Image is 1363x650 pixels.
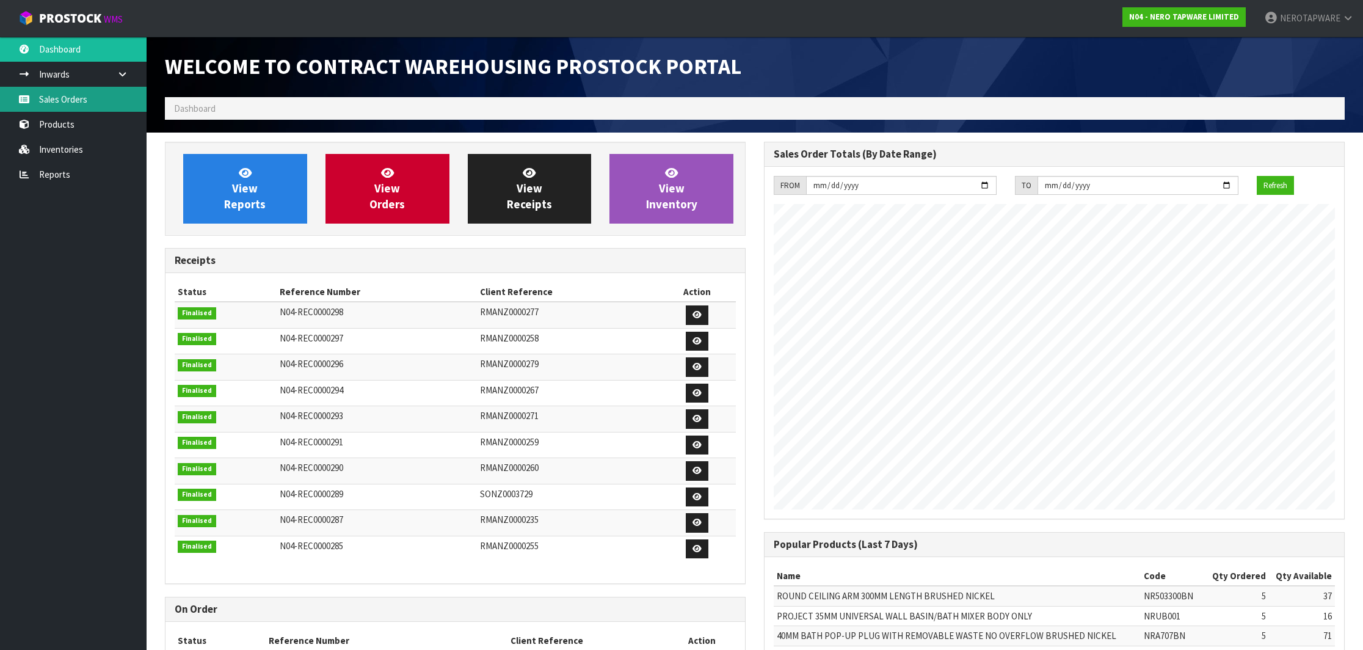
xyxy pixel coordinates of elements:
span: Finalised [178,359,216,371]
span: Finalised [178,307,216,320]
span: RMANZ0000260 [480,462,539,473]
span: N04-REC0000285 [280,540,343,552]
span: NEROTAPWARE [1280,12,1340,24]
th: Qty Ordered [1205,566,1269,586]
span: Finalised [178,437,216,449]
th: Reference Number [277,282,476,302]
span: View Inventory [646,166,697,211]
th: Client Reference [477,282,658,302]
span: N04-REC0000293 [280,410,343,422]
span: View Reports [224,166,266,211]
span: RMANZ0000259 [480,436,539,448]
td: 37 [1269,586,1335,606]
td: 5 [1205,606,1269,626]
span: RMANZ0000235 [480,514,539,525]
span: Dashboard [174,103,216,114]
span: N04-REC0000291 [280,436,343,448]
a: ViewReports [183,154,307,224]
span: RMANZ0000271 [480,410,539,422]
td: NR503300BN [1141,586,1205,606]
td: NRUB001 [1141,606,1205,626]
span: N04-REC0000294 [280,384,343,396]
span: RMANZ0000279 [480,358,539,370]
span: Finalised [178,541,216,553]
td: 5 [1205,586,1269,606]
span: N04-REC0000297 [280,332,343,344]
h3: Popular Products (Last 7 Days) [774,539,1335,550]
a: ViewInventory [609,154,733,224]
td: PROJECT 35MM UNIVERSAL WALL BASIN/BATH MIXER BODY ONLY [774,606,1141,626]
span: Finalised [178,333,216,345]
td: 5 [1205,626,1269,646]
td: 16 [1269,606,1335,626]
span: N04-REC0000296 [280,358,343,370]
span: View Receipts [507,166,552,211]
strong: N04 - NERO TAPWARE LIMITED [1129,12,1239,22]
h3: Sales Order Totals (By Date Range) [774,148,1335,160]
div: FROM [774,176,806,195]
td: 40MM BATH POP-UP PLUG WITH REMOVABLE WASTE NO OVERFLOW BRUSHED NICKEL [774,626,1141,646]
td: ROUND CEILING ARM 300MM LENGTH BRUSHED NICKEL [774,586,1141,606]
span: Finalised [178,463,216,475]
button: Refresh [1257,176,1294,195]
img: cube-alt.png [18,10,34,26]
td: NRA707BN [1141,626,1205,646]
h3: On Order [175,604,736,615]
span: RMANZ0000267 [480,384,539,396]
td: 71 [1269,626,1335,646]
th: Name [774,566,1141,586]
span: Welcome to Contract Warehousing ProStock Portal [165,53,741,80]
span: Finalised [178,489,216,501]
span: RMANZ0000255 [480,540,539,552]
a: ViewReceipts [468,154,592,224]
span: N04-REC0000290 [280,462,343,473]
span: Finalised [178,385,216,397]
span: RMANZ0000258 [480,332,539,344]
th: Status [175,282,277,302]
span: N04-REC0000289 [280,488,343,500]
a: ViewOrders [325,154,449,224]
span: RMANZ0000277 [480,306,539,318]
th: Code [1141,566,1205,586]
span: ProStock [39,10,101,26]
span: N04-REC0000287 [280,514,343,525]
span: N04-REC0000298 [280,306,343,318]
h3: Receipts [175,255,736,266]
span: SONZ0003729 [480,488,532,500]
th: Action [658,282,736,302]
span: Finalised [178,411,216,423]
th: Qty Available [1269,566,1335,586]
span: View Orders [369,166,405,211]
div: TO [1015,176,1038,195]
span: Finalised [178,515,216,527]
small: WMS [104,13,123,25]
